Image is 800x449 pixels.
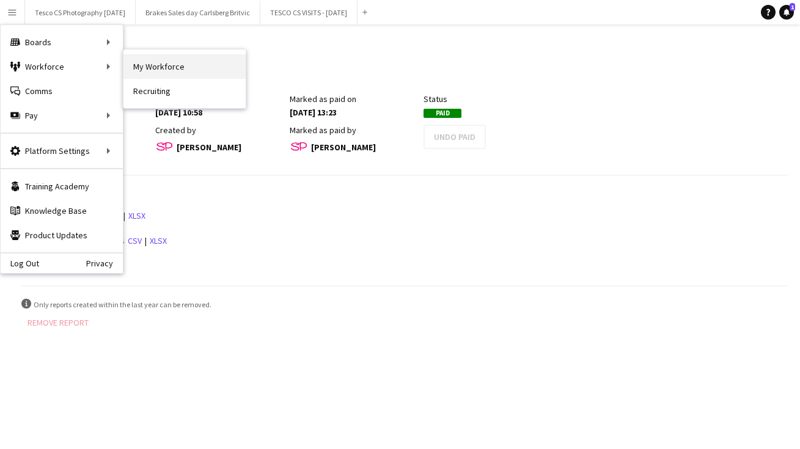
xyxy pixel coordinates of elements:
div: [DATE] 13:23 [290,107,417,118]
div: [PERSON_NAME] [290,138,417,156]
span: 1 [790,3,795,11]
a: Log Out [1,258,39,268]
div: Marked as paid by [290,125,417,136]
a: Comms [1,79,123,103]
div: Pay [1,103,123,128]
a: Privacy [86,258,123,268]
div: Boards [1,30,123,54]
div: [PERSON_NAME] [155,138,283,156]
div: Marked as paid on [290,93,417,104]
a: Training Academy [1,174,123,199]
button: Brakes Sales day Carlsberg Britvic [136,1,260,24]
button: Tesco CS Photography [DATE] [25,1,136,24]
div: [DATE] 10:58 [155,107,283,118]
a: Recruiting [123,79,246,103]
button: TESCO CS VISITS - [DATE] [260,1,358,24]
a: xlsx [150,235,167,246]
a: Product Updates [1,223,123,247]
a: 1 [779,5,794,20]
div: | [21,208,788,224]
div: Workforce [1,54,123,79]
a: My Workforce [123,54,246,79]
div: Status [424,93,551,104]
div: Platform Settings [1,139,123,163]
div: | [21,233,788,248]
span: Paid [424,109,461,118]
div: Created by [155,125,283,136]
h3: Legacy Reports [21,188,788,199]
a: csv [128,235,142,246]
a: xlsx [128,210,145,221]
a: Knowledge Base [1,199,123,223]
div: Only reports created within the last year can be removed. [21,299,788,310]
